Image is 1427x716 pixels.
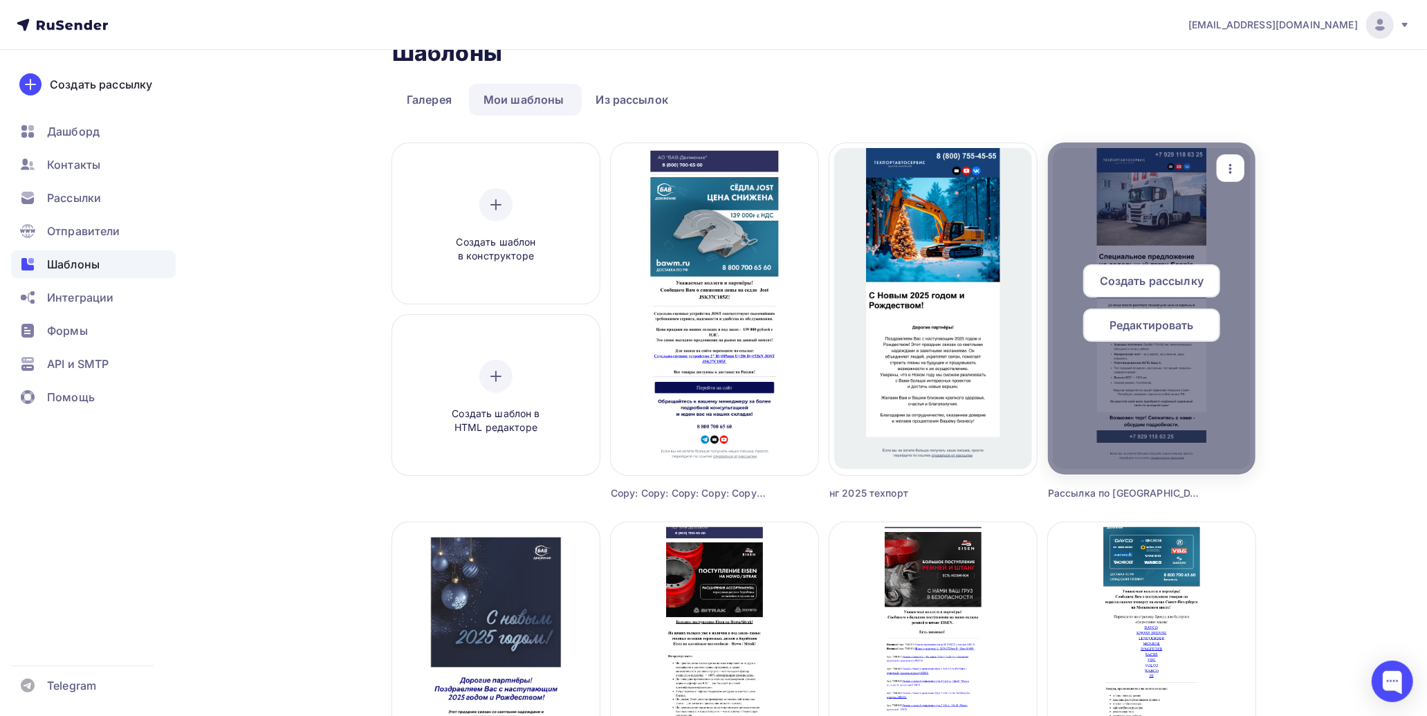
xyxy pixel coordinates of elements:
[1188,18,1358,32] span: [EMAIL_ADDRESS][DOMAIN_NAME]
[47,223,120,239] span: Отправители
[47,190,101,206] span: Рассылки
[430,407,562,435] span: Создать шаблон в HTML редакторе
[1048,486,1204,500] div: Рассылка по [GEOGRAPHIC_DATA]
[50,76,152,93] div: Создать рассылку
[47,356,109,372] span: API и SMTP
[47,256,100,273] span: Шаблоны
[47,289,113,306] span: Интеграции
[829,486,985,500] div: нг 2025 техпорт
[1188,11,1410,39] a: [EMAIL_ADDRESS][DOMAIN_NAME]
[47,322,88,339] span: Формы
[11,317,176,345] a: Формы
[430,235,562,264] span: Создать шаблон в конструкторе
[582,84,683,116] a: Из рассылок
[611,486,766,500] div: Copy: Copy: Copy: Copy: Copy: Copy: Copy: Copy: Copy: Акция Hammer
[47,123,100,140] span: Дашборд
[11,151,176,178] a: Контакты
[47,156,100,173] span: Контакты
[392,84,466,116] a: Галерея
[1100,273,1204,289] span: Создать рассылку
[1110,317,1194,333] span: Редактировать
[11,250,176,278] a: Шаблоны
[392,39,502,67] h2: Шаблоны
[47,677,96,694] span: Telegram
[469,84,579,116] a: Мои шаблоны
[11,184,176,212] a: Рассылки
[11,217,176,245] a: Отправители
[11,118,176,145] a: Дашборд
[47,389,95,405] span: Помощь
